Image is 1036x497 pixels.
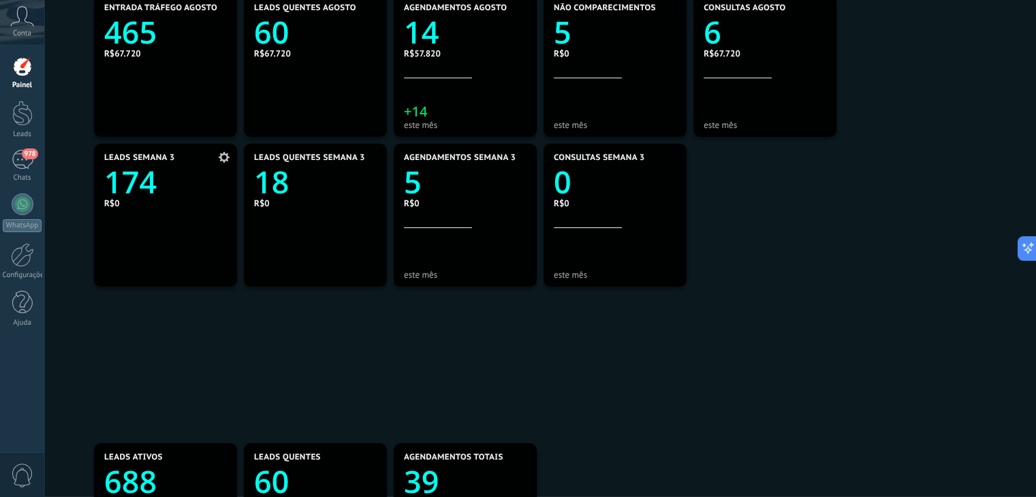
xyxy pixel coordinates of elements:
text: 0 [554,161,571,203]
div: este mês [404,120,527,130]
div: R$0 [554,48,676,59]
a: 5 [554,12,676,53]
span: Consultas Semana 3 [554,153,644,163]
text: 5 [404,161,422,203]
a: 465 [104,12,227,53]
div: R$67.720 [254,48,377,59]
span: Leads Ativos [104,453,163,462]
div: R$57.820 [404,48,527,59]
span: Conta [13,29,31,38]
text: 5 [554,12,571,53]
text: +14 [404,102,428,121]
div: Painel [3,81,42,90]
div: este mês [554,270,676,280]
text: 60 [254,12,289,53]
div: este mês [554,120,676,130]
span: Entrada Tráfego Agosto [104,3,217,13]
div: R$0 [554,197,676,209]
span: Agendamentos Totais [404,453,503,462]
div: WhatsApp [3,219,42,232]
span: Leads Semana 3 [104,153,174,163]
a: 60 [254,12,377,53]
span: Leads Quentes Agosto [254,3,356,13]
div: este mês [704,120,826,130]
text: 465 [104,12,157,53]
a: 18 [254,161,377,203]
text: 174 [104,161,157,203]
div: este mês [404,270,527,280]
div: R$0 [254,197,377,209]
a: 0 [554,161,676,203]
div: R$67.720 [704,48,826,59]
div: Leads [3,130,42,139]
a: 14 [404,12,527,53]
div: Configurações [3,271,42,280]
div: R$67.720 [104,48,227,59]
div: R$0 [104,197,227,209]
span: Agendamentos Agosto [404,3,507,13]
text: 18 [254,161,289,203]
a: 6 [704,12,826,53]
span: Leads Quentes [254,453,321,462]
div: Ajuda [3,319,42,327]
span: 978 [22,148,37,159]
span: Consultas Agosto [704,3,786,13]
a: 174 [104,161,227,203]
span: Agendamentos Semana 3 [404,153,516,163]
span: Não Comparecimentos [554,3,656,13]
a: 5 [404,161,527,203]
text: 6 [704,12,721,53]
text: 14 [404,12,439,53]
div: Chats [3,174,42,182]
span: Leads Quentes Semana 3 [254,153,365,163]
div: R$0 [404,197,527,209]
